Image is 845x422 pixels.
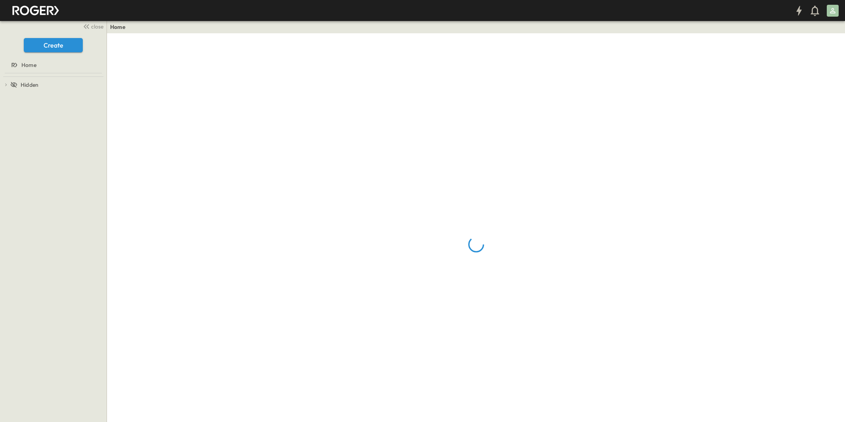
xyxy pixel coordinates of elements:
a: Home [110,23,126,31]
button: close [80,21,105,32]
a: Home [2,59,103,71]
span: close [91,23,103,31]
nav: breadcrumbs [110,23,130,31]
button: Create [24,38,83,52]
span: Hidden [21,81,38,89]
span: Home [21,61,36,69]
